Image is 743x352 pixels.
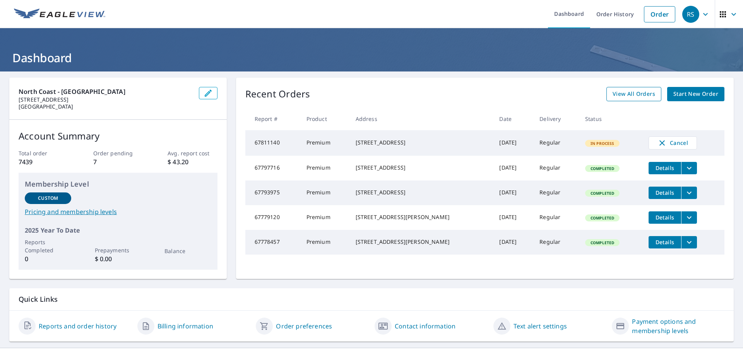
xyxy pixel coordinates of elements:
span: Completed [586,240,619,245]
div: RS [682,6,699,23]
p: $ 0.00 [95,254,141,264]
p: Recent Orders [245,87,310,101]
td: Premium [300,205,349,230]
div: [STREET_ADDRESS][PERSON_NAME] [356,213,487,221]
span: View All Orders [613,89,655,99]
span: Details [653,238,676,246]
td: Regular [533,180,579,205]
th: Product [300,107,349,130]
span: Details [653,214,676,221]
td: Premium [300,156,349,180]
div: [STREET_ADDRESS][PERSON_NAME] [356,238,487,246]
p: North Coast - [GEOGRAPHIC_DATA] [19,87,193,96]
td: [DATE] [493,205,533,230]
p: Prepayments [95,246,141,254]
th: Status [579,107,642,130]
button: filesDropdownBtn-67797716 [681,162,697,174]
button: detailsBtn-67779120 [649,211,681,224]
td: 67778457 [245,230,300,255]
h1: Dashboard [9,50,734,66]
a: Start New Order [667,87,724,101]
td: 67779120 [245,205,300,230]
p: Quick Links [19,294,724,304]
td: 67811140 [245,130,300,156]
td: 67793975 [245,180,300,205]
button: filesDropdownBtn-67779120 [681,211,697,224]
button: detailsBtn-67778457 [649,236,681,248]
p: Total order [19,149,68,157]
a: Pricing and membership levels [25,207,211,216]
td: [DATE] [493,180,533,205]
span: Start New Order [673,89,718,99]
button: Cancel [649,136,697,150]
td: 67797716 [245,156,300,180]
td: [DATE] [493,230,533,255]
p: Order pending [93,149,143,157]
td: [DATE] [493,156,533,180]
p: Balance [164,247,211,255]
span: Completed [586,166,619,171]
p: [STREET_ADDRESS] [19,96,193,103]
p: Custom [38,195,58,202]
p: Reports Completed [25,238,71,254]
span: Details [653,164,676,172]
button: detailsBtn-67793975 [649,187,681,199]
p: Membership Level [25,179,211,189]
span: Completed [586,215,619,221]
span: Details [653,189,676,196]
p: $ 43.20 [168,157,217,167]
td: Regular [533,130,579,156]
a: Text alert settings [514,321,567,331]
th: Delivery [533,107,579,130]
p: 7 [93,157,143,167]
a: View All Orders [606,87,661,101]
td: Premium [300,130,349,156]
span: Cancel [657,138,689,148]
a: Order preferences [276,321,332,331]
a: Payment options and membership levels [632,317,724,335]
td: Premium [300,230,349,255]
p: Avg. report cost [168,149,217,157]
td: Regular [533,230,579,255]
div: [STREET_ADDRESS] [356,164,487,172]
th: Date [493,107,533,130]
button: detailsBtn-67797716 [649,162,681,174]
div: [STREET_ADDRESS] [356,189,487,196]
p: 2025 Year To Date [25,226,211,235]
p: 7439 [19,157,68,167]
a: Reports and order history [39,321,116,331]
p: Account Summary [19,129,217,143]
button: filesDropdownBtn-67793975 [681,187,697,199]
td: Premium [300,180,349,205]
a: Order [644,6,675,22]
a: Contact information [395,321,455,331]
img: EV Logo [14,9,105,20]
a: Billing information [158,321,213,331]
td: Regular [533,156,579,180]
p: 0 [25,254,71,264]
span: Completed [586,190,619,196]
div: [STREET_ADDRESS] [356,139,487,146]
button: filesDropdownBtn-67778457 [681,236,697,248]
span: In Process [586,141,619,146]
td: Regular [533,205,579,230]
th: Report # [245,107,300,130]
td: [DATE] [493,130,533,156]
p: [GEOGRAPHIC_DATA] [19,103,193,110]
th: Address [349,107,493,130]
